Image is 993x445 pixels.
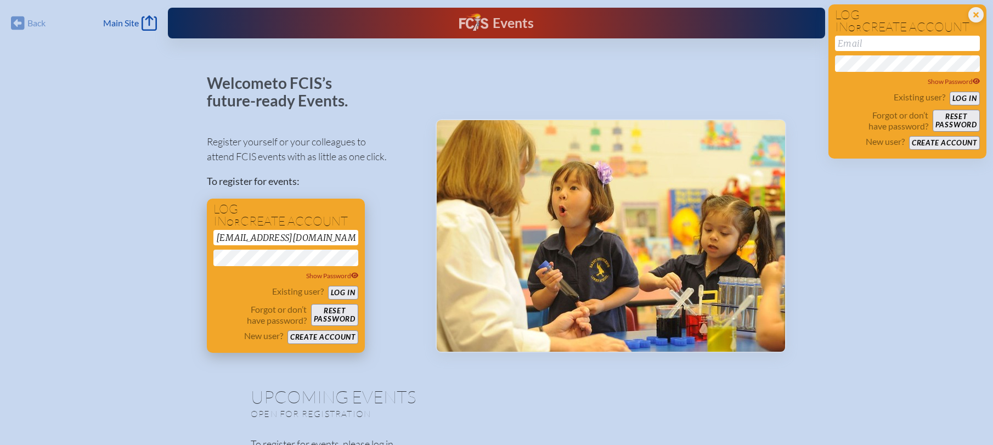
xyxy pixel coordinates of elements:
input: Email [213,230,358,245]
h1: Log in create account [835,9,980,33]
span: Show Password [928,77,980,86]
span: or [848,22,862,33]
p: Existing user? [894,92,945,103]
button: Create account [287,330,358,344]
h1: Upcoming Events [251,388,742,405]
span: Main Site [103,18,139,29]
button: Resetpassword [311,304,358,326]
span: Show Password [306,272,359,280]
button: Log in [950,92,980,105]
p: To register for events: [207,174,418,189]
p: New user? [866,136,905,147]
p: Forgot or don’t have password? [835,110,928,132]
p: New user? [244,330,283,341]
p: Forgot or don’t have password? [213,304,307,326]
span: or [227,217,240,228]
input: Email [835,36,980,51]
a: Main Site [103,15,157,31]
div: FCIS Events — Future ready [350,13,644,33]
h1: Log in create account [213,203,358,228]
p: Welcome to FCIS’s future-ready Events. [207,75,360,109]
button: Resetpassword [933,110,980,132]
p: Register yourself or your colleagues to attend FCIS events with as little as one click. [207,134,418,164]
p: Open for registration [251,408,540,419]
button: Log in [328,286,358,300]
p: Existing user? [272,286,324,297]
img: Events [437,120,785,352]
button: Create account [909,136,980,150]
